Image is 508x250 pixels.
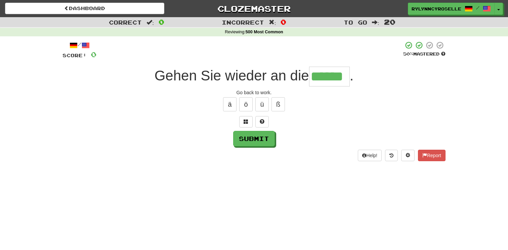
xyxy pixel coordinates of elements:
button: Report [418,150,446,161]
button: ä [223,97,237,111]
button: Submit [233,131,275,146]
span: : [372,20,379,25]
button: Round history (alt+y) [385,150,398,161]
span: Gehen Sie wieder an die [155,68,309,83]
button: Switch sentence to multiple choice alt+p [239,116,253,128]
span: : [269,20,276,25]
span: 20 [384,18,395,26]
div: Mastered [403,51,446,57]
span: To go [344,19,367,26]
span: 0 [91,50,96,59]
span: / [476,5,479,10]
a: Clozemaster [174,3,334,14]
a: RylynnCyroselle / [408,3,495,15]
span: Correct [109,19,142,26]
a: Dashboard [5,3,164,14]
button: ü [255,97,269,111]
span: Score: [62,52,87,58]
span: Incorrect [222,19,264,26]
span: 50 % [403,51,413,57]
button: ö [239,97,253,111]
button: Single letter hint - you only get 1 per sentence and score half the points! alt+h [255,116,269,128]
button: ß [271,97,285,111]
button: Help! [358,150,382,161]
div: / [62,41,96,49]
span: RylynnCyroselle [412,6,461,12]
span: 0 [159,18,164,26]
strong: 500 Most Common [246,30,283,34]
span: : [146,20,154,25]
span: 0 [281,18,286,26]
span: . [350,68,354,83]
div: Go back to work. [62,89,446,96]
